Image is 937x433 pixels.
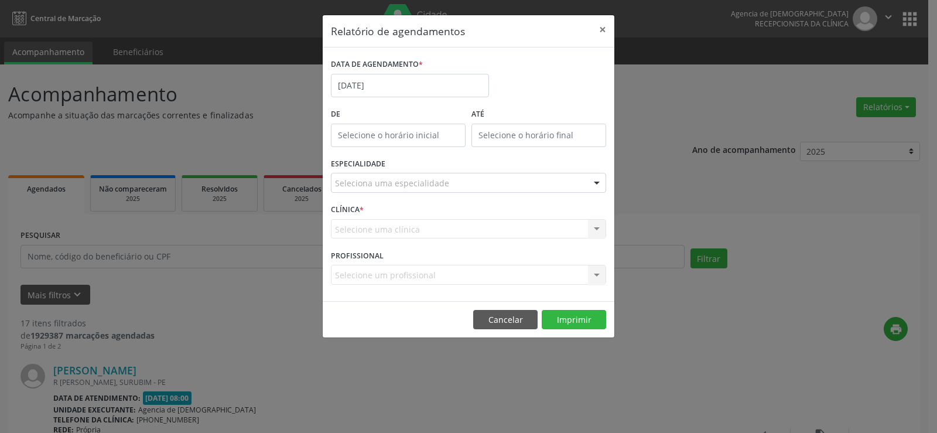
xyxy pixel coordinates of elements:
[331,105,466,124] label: De
[591,15,614,44] button: Close
[331,247,384,265] label: PROFISSIONAL
[473,310,538,330] button: Cancelar
[335,177,449,189] span: Seleciona uma especialidade
[471,105,606,124] label: ATÉ
[471,124,606,147] input: Selecione o horário final
[542,310,606,330] button: Imprimir
[331,74,489,97] input: Selecione uma data ou intervalo
[331,23,465,39] h5: Relatório de agendamentos
[331,201,364,219] label: CLÍNICA
[331,155,385,173] label: ESPECIALIDADE
[331,124,466,147] input: Selecione o horário inicial
[331,56,423,74] label: DATA DE AGENDAMENTO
